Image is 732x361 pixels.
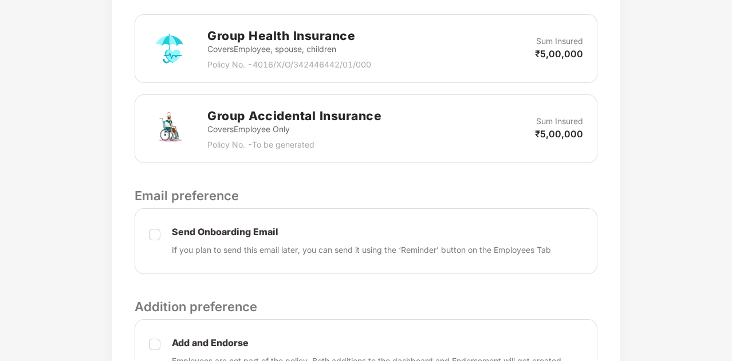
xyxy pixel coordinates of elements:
p: Policy No. - 4016/X/O/342446442/01/000 [207,58,371,71]
p: Email preference [135,186,597,205]
h2: Group Accidental Insurance [207,106,381,125]
p: ₹5,00,000 [535,128,583,140]
h2: Group Health Insurance [207,26,371,45]
p: Policy No. - To be generated [207,138,381,151]
p: Sum Insured [536,35,583,47]
p: ₹5,00,000 [535,47,583,60]
p: Add and Endorse [172,337,564,349]
p: If you plan to send this email later, you can send it using the ‘Reminder’ button on the Employee... [172,244,551,256]
img: svg+xml;base64,PHN2ZyB4bWxucz0iaHR0cDovL3d3dy53My5vcmcvMjAwMC9zdmciIHdpZHRoPSI3MiIgaGVpZ2h0PSI3Mi... [149,108,190,149]
p: Send Onboarding Email [172,226,551,238]
p: Sum Insured [536,115,583,128]
p: Addition preference [135,297,597,316]
p: Covers Employee, spouse, children [207,43,371,55]
img: svg+xml;base64,PHN2ZyB4bWxucz0iaHR0cDovL3d3dy53My5vcmcvMjAwMC9zdmciIHdpZHRoPSI3MiIgaGVpZ2h0PSI3Mi... [149,28,190,69]
p: Covers Employee Only [207,123,381,136]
